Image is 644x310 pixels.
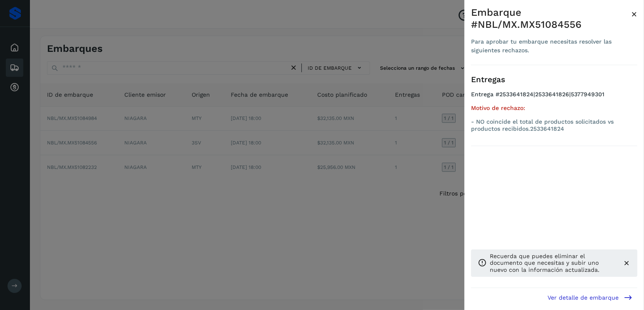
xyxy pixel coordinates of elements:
[471,7,631,31] div: Embarque #NBL/MX.MX51084556
[490,253,616,273] p: Recuerda que puedes eliminar el documento que necesitas y subir uno nuevo con la información actu...
[471,37,631,55] div: Para aprobar tu embarque necesitas resolver las siguientes rechazos.
[471,105,637,112] h5: Motivo de rechazo:
[471,75,637,85] h3: Entregas
[543,288,637,307] button: Ver detalle de embarque
[471,118,637,132] p: - NO coincide el total de productos solicitados vs productos recibidos.2533641824
[631,8,637,20] span: ×
[548,295,619,300] span: Ver detalle de embarque
[631,7,637,22] button: Close
[471,91,637,105] h4: Entrega #2533641824|2533641826|5377949301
